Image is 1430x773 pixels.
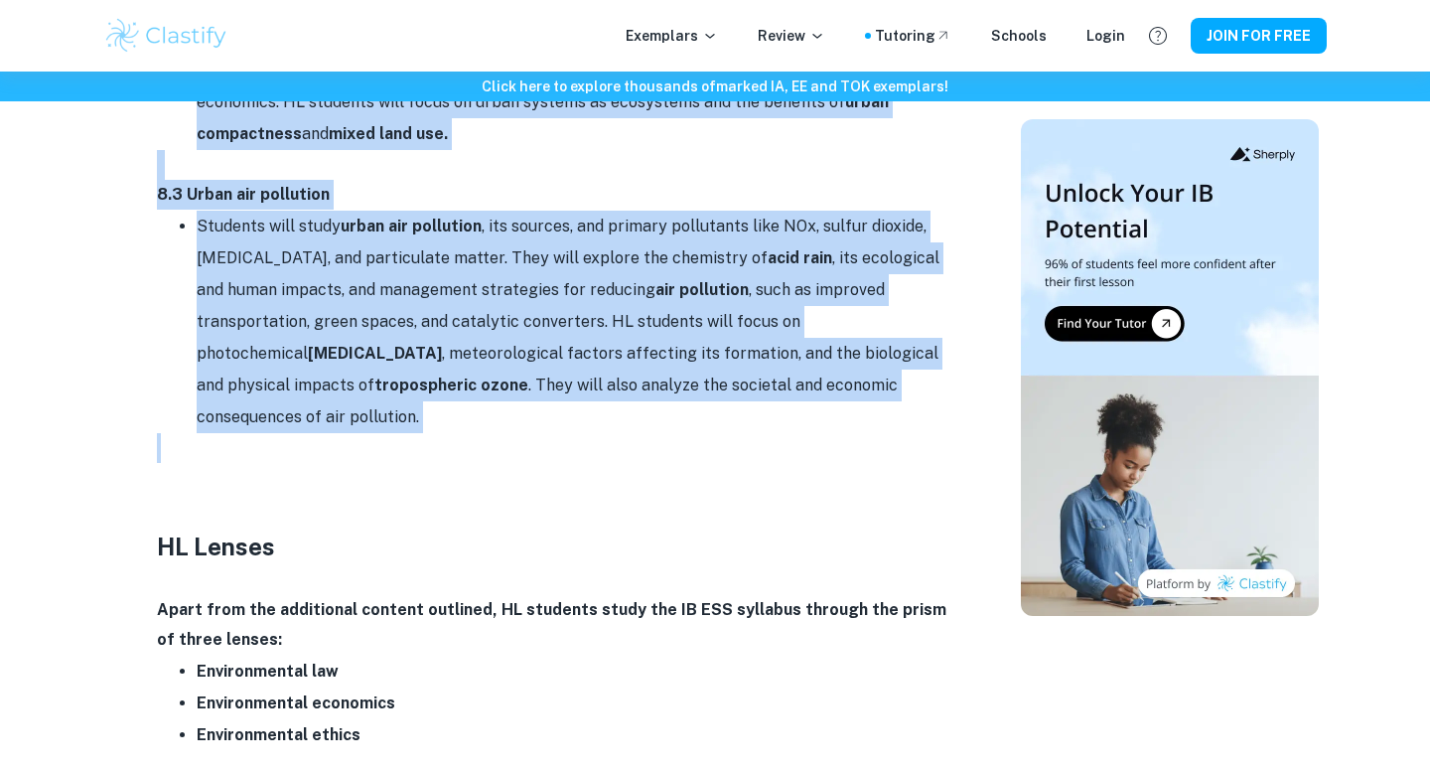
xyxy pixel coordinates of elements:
strong: urban air pollution [341,217,482,235]
strong: Environmental economics [197,694,395,712]
h6: Click here to explore thousands of marked IA, EE and TOK exemplars ! [4,76,1426,97]
strong: mixed land use. [329,124,448,143]
img: Clastify logo [103,16,229,56]
strong: air pollution [655,280,749,299]
strong: HL Lenses [157,533,275,560]
strong: acid rain [768,248,832,267]
strong: Environmental law [197,662,339,681]
strong: 8.3 Urban air pollution [157,185,330,204]
button: Help and Feedback [1141,19,1175,53]
button: JOIN FOR FREE [1191,18,1327,54]
strong: [MEDICAL_DATA] [308,344,442,363]
p: Review [758,25,825,47]
img: Thumbnail [1021,119,1319,616]
strong: Apart from the additional content outlined, HL students study the IB ESS syllabus through the pri... [157,600,946,649]
a: Login [1086,25,1125,47]
strong: tropospheric ozone [374,376,528,394]
p: Exemplars [626,25,718,47]
strong: Environmental ethics [197,725,360,744]
li: Students will study , its sources, and primary pollutants like NOx, sulfur dioxide, [MEDICAL_DATA... [197,211,951,433]
a: Tutoring [875,25,951,47]
strong: urban compactness [197,92,889,143]
a: Schools [991,25,1047,47]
